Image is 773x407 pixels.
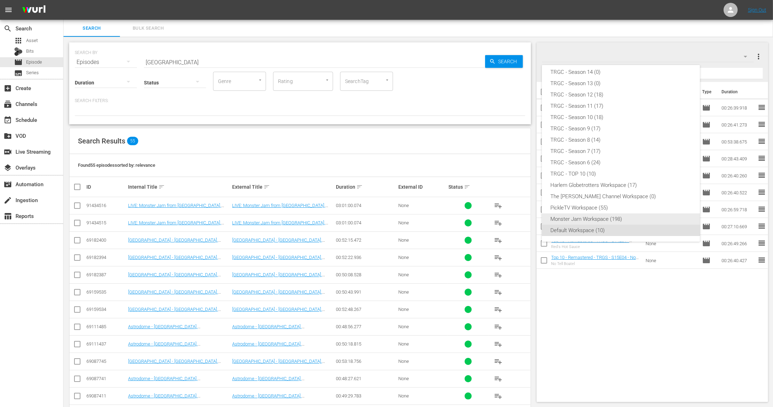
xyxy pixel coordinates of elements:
[550,225,692,236] div: Default Workspace (10)
[550,134,692,146] div: TRGC - Season 8 (14)
[550,191,692,202] div: The [PERSON_NAME] Channel Workspace (0)
[550,157,692,168] div: TRGC - Season 6 (24)
[550,100,692,112] div: TRGC - Season 11 (17)
[550,123,692,134] div: TRGC - Season 9 (17)
[550,78,692,89] div: TRGC - Season 13 (0)
[550,213,692,225] div: Monster Jam Workspace (198)
[550,89,692,100] div: TRGC - Season 12 (18)
[550,112,692,123] div: TRGC - Season 10 (18)
[550,146,692,157] div: TRGC - Season 7 (17)
[550,179,692,191] div: Harlem Globetrotters Workspace (17)
[550,168,692,179] div: TRGC - TOP 10 (10)
[550,202,692,213] div: PickleTV Workspace (55)
[550,66,692,78] div: TRGC - Season 14 (0)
